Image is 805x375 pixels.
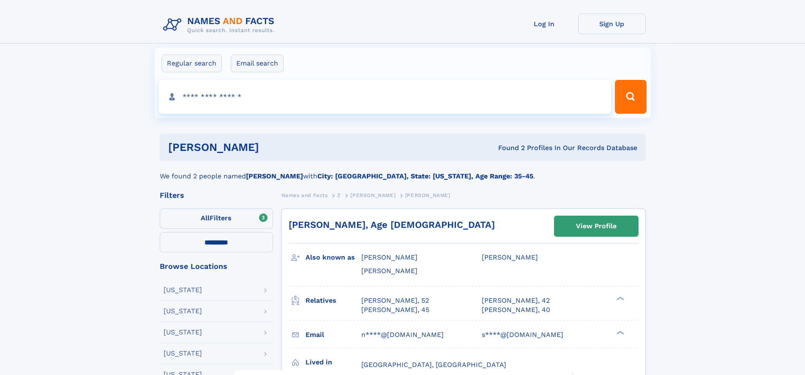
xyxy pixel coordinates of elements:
a: [PERSON_NAME], Age [DEMOGRAPHIC_DATA] [289,219,495,230]
h3: Relatives [306,293,361,308]
div: Found 2 Profiles In Our Records Database [379,143,637,153]
label: Email search [231,55,284,72]
div: We found 2 people named with . [160,161,646,181]
div: [US_STATE] [164,350,202,357]
span: [PERSON_NAME] [482,253,538,261]
h3: Lived in [306,355,361,370]
a: [PERSON_NAME], 52 [361,296,429,305]
h3: Email [306,328,361,342]
b: [PERSON_NAME] [246,172,303,180]
span: All [201,214,210,222]
a: Sign Up [578,14,646,34]
a: Z [337,190,341,200]
a: Log In [510,14,578,34]
div: [US_STATE] [164,308,202,315]
h3: Also known as [306,250,361,265]
div: View Profile [576,216,617,236]
img: Logo Names and Facts [160,14,281,36]
a: [PERSON_NAME], 45 [361,305,429,315]
button: Search Button [615,80,646,114]
input: search input [159,80,611,114]
a: [PERSON_NAME], 42 [482,296,550,305]
div: Filters [160,192,273,199]
div: ❯ [614,296,625,301]
div: ❯ [614,330,625,335]
b: City: [GEOGRAPHIC_DATA], State: [US_STATE], Age Range: 35-45 [317,172,533,180]
label: Filters [160,208,273,229]
a: View Profile [554,216,638,236]
div: [US_STATE] [164,287,202,293]
span: [PERSON_NAME] [405,192,450,198]
span: [PERSON_NAME] [361,253,418,261]
label: Regular search [161,55,222,72]
span: [PERSON_NAME] [361,267,418,275]
a: [PERSON_NAME] [350,190,396,200]
a: Names and Facts [281,190,328,200]
span: Z [337,192,341,198]
a: [PERSON_NAME], 40 [482,305,550,315]
div: Browse Locations [160,263,273,270]
span: [PERSON_NAME] [350,192,396,198]
h1: [PERSON_NAME] [168,142,379,153]
div: [US_STATE] [164,329,202,336]
span: [GEOGRAPHIC_DATA], [GEOGRAPHIC_DATA] [361,361,506,369]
